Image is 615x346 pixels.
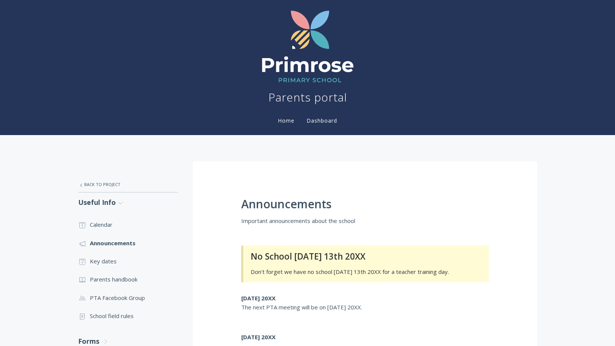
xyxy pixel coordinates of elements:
[241,216,489,225] p: Important announcements about the school
[241,294,489,312] p: The next PTA meeting will be on [DATE] 20XX.
[78,252,178,270] a: Key dates
[78,177,178,192] a: Back to Project
[305,117,339,124] a: Dashboard
[78,289,178,307] a: PTA Facebook Group
[78,270,178,288] a: Parents handbook
[251,252,479,261] h3: No School [DATE] 13th 20XX
[78,215,178,234] a: Calendar
[78,234,178,252] a: Announcements
[251,267,479,276] p: Don't forget we have no school [DATE] 13th 20XX for a teacher training day.
[241,198,489,211] h1: Announcements
[78,307,178,325] a: School field rules
[241,333,276,341] strong: [DATE] 20XX
[78,192,178,212] a: Useful Info
[268,90,347,105] h1: Parents portal
[241,294,276,302] strong: [DATE] 20XX
[276,117,296,124] a: Home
